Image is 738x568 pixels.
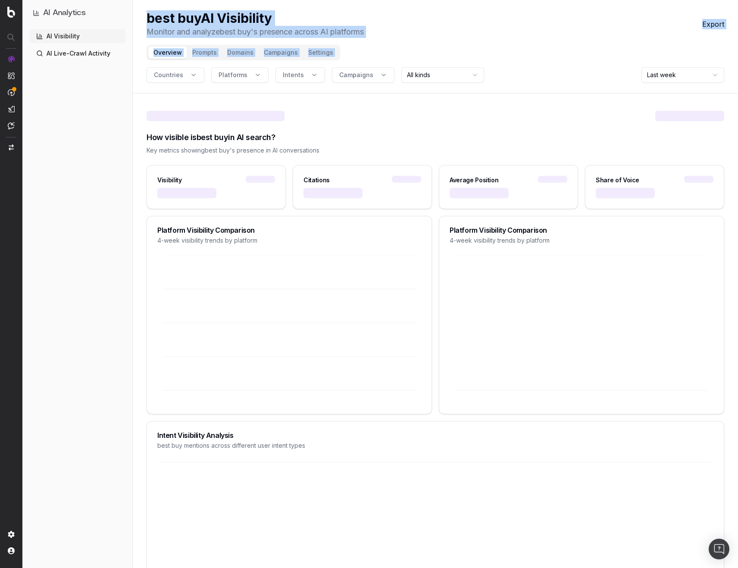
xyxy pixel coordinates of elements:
[157,441,713,450] div: best buy mentions across different user intent types
[702,19,724,29] button: Export
[8,106,15,112] img: Studio
[283,71,304,79] span: Intents
[450,227,713,234] div: Platform Visibility Comparison
[450,176,498,184] div: Average Position
[709,539,729,559] div: Open Intercom Messenger
[339,71,373,79] span: Campaigns
[157,236,421,245] div: 4-week visibility trends by platform
[154,71,183,79] span: Countries
[187,47,222,59] button: Prompts
[157,176,182,184] div: Visibility
[147,131,724,144] div: How visible is best buy in AI search?
[8,56,15,62] img: Analytics
[33,7,122,19] button: AI Analytics
[147,26,364,38] p: Monitor and analyze best buy 's presence across AI platforms
[148,47,187,59] button: Overview
[8,122,15,129] img: Assist
[157,432,713,439] div: Intent Visibility Analysis
[596,176,639,184] div: Share of Voice
[222,47,259,59] button: Domains
[303,47,338,59] button: Settings
[29,47,125,60] a: AI Live-Crawl Activity
[147,10,364,26] h1: best buy AI Visibility
[303,176,330,184] div: Citations
[147,146,724,155] div: Key metrics showing best buy 's presence in AI conversations
[450,236,713,245] div: 4-week visibility trends by platform
[43,7,86,19] h1: AI Analytics
[219,71,247,79] span: Platforms
[8,89,15,96] img: Activation
[29,29,125,43] a: AI Visibility
[259,47,303,59] button: Campaigns
[157,227,421,234] div: Platform Visibility Comparison
[8,547,15,554] img: My account
[9,144,14,150] img: Switch project
[8,531,15,538] img: Setting
[8,72,15,79] img: Intelligence
[7,6,15,18] img: Botify logo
